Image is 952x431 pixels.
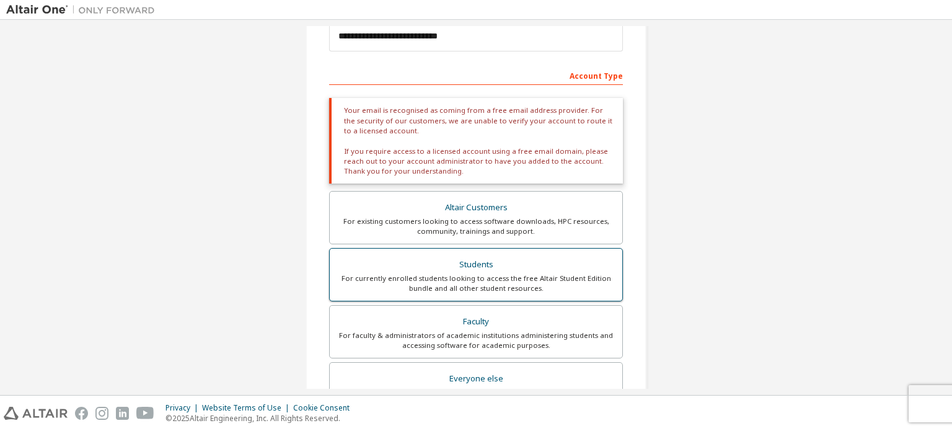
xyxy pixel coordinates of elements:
div: Students [337,256,615,273]
img: instagram.svg [95,407,108,420]
img: linkedin.svg [116,407,129,420]
div: For faculty & administrators of academic institutions administering students and accessing softwa... [337,331,615,350]
div: Account Type [329,65,623,85]
div: Everyone else [337,370,615,388]
div: For existing customers looking to access software downloads, HPC resources, community, trainings ... [337,216,615,236]
div: For currently enrolled students looking to access the free Altair Student Edition bundle and all ... [337,273,615,293]
div: Faculty [337,313,615,331]
img: altair_logo.svg [4,407,68,420]
img: facebook.svg [75,407,88,420]
p: © 2025 Altair Engineering, Inc. All Rights Reserved. [165,413,357,424]
div: Your email is recognised as coming from a free email address provider. For the security of our cu... [329,98,623,184]
div: Altair Customers [337,199,615,216]
img: youtube.svg [136,407,154,420]
div: For individuals, businesses and everyone else looking to try Altair software and explore our prod... [337,387,615,407]
img: Altair One [6,4,161,16]
div: Website Terms of Use [202,403,293,413]
div: Privacy [165,403,202,413]
div: Cookie Consent [293,403,357,413]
